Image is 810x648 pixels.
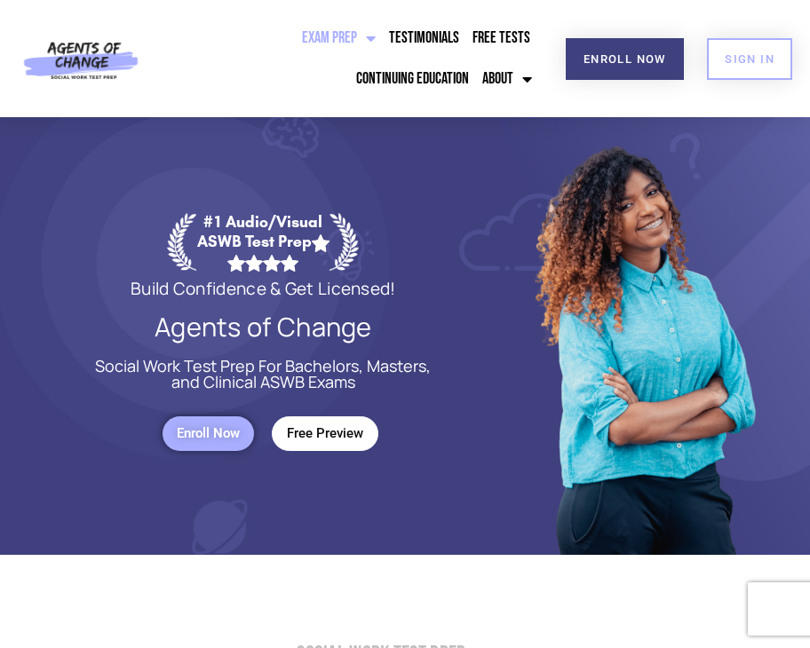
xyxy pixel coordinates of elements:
[385,18,464,59] a: Testimonials
[707,38,792,80] a: SIGN IN
[272,416,378,451] a: Free Preview
[287,426,363,441] span: Free Preview
[566,38,684,80] a: Enroll Now
[527,117,760,555] img: Website Image 1 (1)
[196,212,330,272] div: #1 Audio/Visual ASWB Test Prep
[172,18,536,99] nav: Menu
[298,18,380,59] a: Exam Prep
[352,59,473,99] a: Continuing Education
[725,53,774,65] span: SIGN IN
[163,416,254,451] a: Enroll Now
[80,358,447,390] p: Social Work Test Prep For Bachelors, Masters, and Clinical ASWB Exams
[177,426,240,441] span: Enroll Now
[468,18,535,59] a: Free Tests
[478,59,536,99] a: About
[584,53,666,65] span: Enroll Now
